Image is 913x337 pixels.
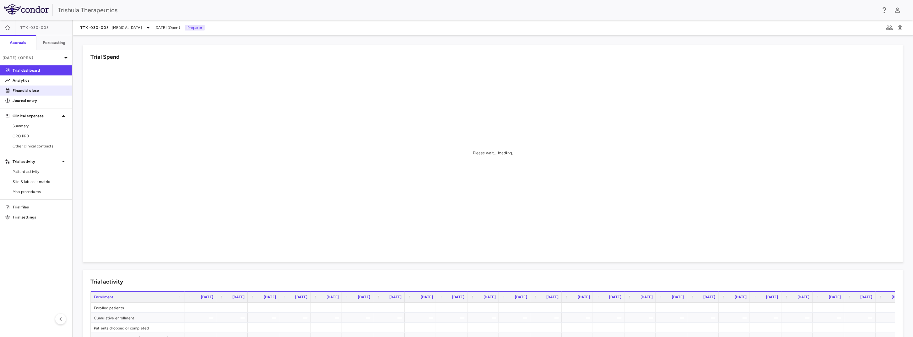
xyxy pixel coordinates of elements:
div: — [630,313,653,323]
div: — [191,323,213,333]
div: — [850,313,872,323]
div: — [379,323,402,333]
div: — [536,323,559,333]
div: — [756,323,778,333]
span: [MEDICAL_DATA] [112,25,142,30]
div: — [473,313,496,323]
p: Trial activity [13,159,60,164]
div: — [316,323,339,333]
div: — [787,303,810,313]
p: Clinical expenses [13,113,60,119]
span: TTX-030-003 [80,25,109,30]
div: — [662,303,684,313]
div: — [285,323,307,333]
span: [DATE] [797,295,810,299]
div: — [473,323,496,333]
span: Site & lab cost matrix [13,179,67,185]
div: — [253,313,276,323]
div: — [756,303,778,313]
div: — [253,303,276,313]
h6: Trial activity [90,278,123,286]
div: — [787,323,810,333]
p: [DATE] (Open) [3,55,62,61]
div: — [191,303,213,313]
span: [DATE] [295,295,307,299]
div: — [881,323,904,333]
div: — [693,323,716,333]
div: — [442,303,464,313]
span: Other clinical contracts [13,143,67,149]
span: [DATE] [892,295,904,299]
div: — [693,313,716,323]
span: [DATE] [232,295,245,299]
span: [DATE] [766,295,778,299]
div: — [285,313,307,323]
span: [DATE] [860,295,872,299]
div: — [818,323,841,333]
span: [DATE] [358,295,370,299]
div: — [818,313,841,323]
div: — [379,313,402,323]
p: Financial close [13,88,67,93]
div: — [316,313,339,323]
div: — [410,323,433,333]
h6: Forecasting [43,40,66,46]
div: — [505,303,527,313]
p: Trial files [13,204,67,210]
div: — [473,303,496,313]
div: — [222,303,245,313]
div: — [222,313,245,323]
div: — [222,323,245,333]
span: [DATE] [672,295,684,299]
div: — [881,303,904,313]
span: [DATE] [515,295,527,299]
div: — [693,303,716,313]
div: — [442,323,464,333]
div: — [253,323,276,333]
p: Trial settings [13,214,67,220]
div: — [724,313,747,323]
div: Please wait... loading. [473,150,513,156]
div: — [285,303,307,313]
span: CRO PPD [13,133,67,139]
span: [DATE] [484,295,496,299]
span: Patient activity [13,169,67,174]
p: Journal entry [13,98,67,103]
span: Enrollment [94,295,114,299]
div: — [442,313,464,323]
div: — [787,313,810,323]
span: [DATE] [578,295,590,299]
div: — [348,303,370,313]
div: — [505,323,527,333]
div: — [599,323,621,333]
div: — [567,323,590,333]
span: [DATE] [735,295,747,299]
div: — [410,313,433,323]
div: — [567,303,590,313]
span: [DATE] [640,295,653,299]
span: [DATE] [452,295,464,299]
div: — [316,303,339,313]
div: Enrolled patients [91,303,185,312]
div: — [662,313,684,323]
div: — [818,303,841,313]
div: — [850,323,872,333]
div: — [348,323,370,333]
div: — [191,313,213,323]
div: — [379,303,402,313]
span: [DATE] [264,295,276,299]
div: — [536,313,559,323]
span: [DATE] [327,295,339,299]
span: TTX-030-003 [20,25,49,30]
span: [DATE] [703,295,716,299]
span: [DATE] [609,295,621,299]
div: — [630,323,653,333]
span: [DATE] [201,295,213,299]
div: Cumulative enrollment [91,313,185,323]
div: — [724,303,747,313]
p: Trial dashboard [13,68,67,73]
div: — [630,303,653,313]
div: — [881,313,904,323]
div: — [850,303,872,313]
span: [DATE] (Open) [154,25,180,30]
